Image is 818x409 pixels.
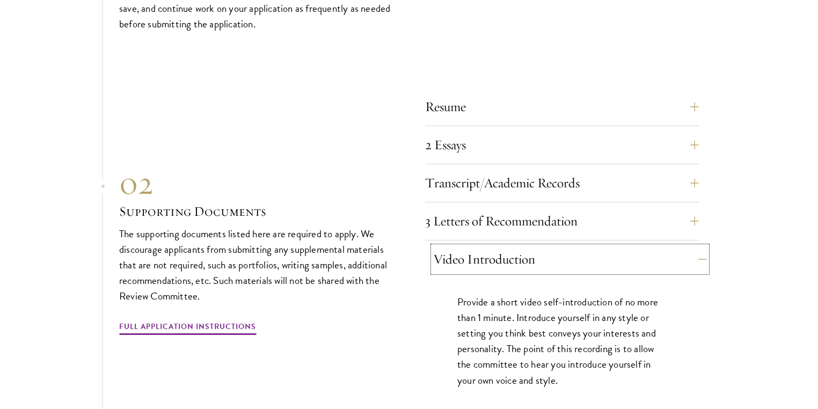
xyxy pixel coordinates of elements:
button: Resume [425,94,699,120]
p: The supporting documents listed here are required to apply. We discourage applicants from submitt... [119,226,393,304]
p: Provide a short video self-introduction of no more than 1 minute. Introduce yourself in any style... [457,294,667,388]
div: 02 [119,164,393,202]
button: Video Introduction [433,246,707,272]
button: 3 Letters of Recommendation [425,208,699,234]
a: Full Application Instructions [119,320,256,337]
button: Transcript/Academic Records [425,170,699,196]
h3: Supporting Documents [119,202,393,221]
button: 2 Essays [425,132,699,158]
